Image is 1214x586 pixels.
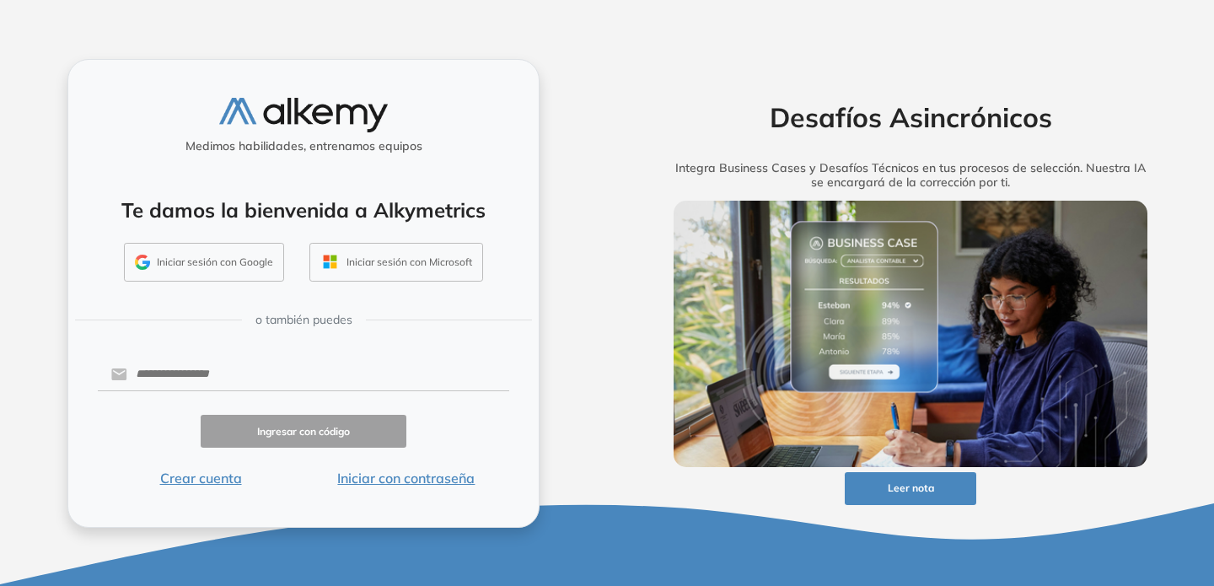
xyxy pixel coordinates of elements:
img: img-more-info [674,201,1147,467]
img: GMAIL_ICON [135,255,150,270]
button: Iniciar sesión con Microsoft [309,243,483,282]
button: Iniciar con contraseña [303,468,509,488]
h5: Integra Business Cases y Desafíos Técnicos en tus procesos de selección. Nuestra IA se encargará ... [647,161,1174,190]
img: OUTLOOK_ICON [320,252,340,271]
button: Leer nota [845,472,976,505]
h5: Medimos habilidades, entrenamos equipos [75,139,532,153]
button: Crear cuenta [98,468,303,488]
h2: Desafíos Asincrónicos [647,101,1174,133]
img: logo-alkemy [219,98,388,132]
button: Ingresar con código [201,415,406,448]
button: Iniciar sesión con Google [124,243,284,282]
span: o también puedes [255,311,352,329]
h4: Te damos la bienvenida a Alkymetrics [90,198,517,223]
